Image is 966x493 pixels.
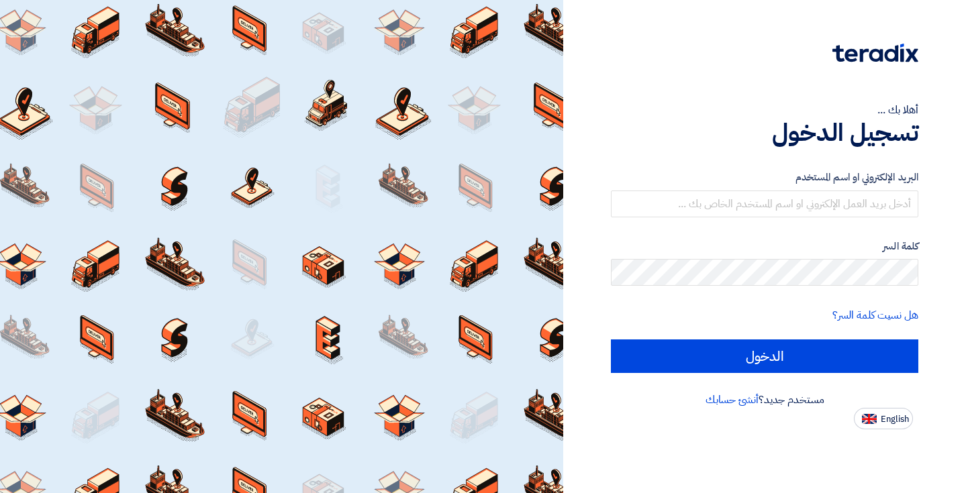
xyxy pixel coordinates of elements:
[854,408,913,429] button: English
[611,339,918,373] input: الدخول
[832,44,918,62] img: Teradix logo
[611,239,918,254] label: كلمة السر
[881,415,909,424] span: English
[611,170,918,185] label: البريد الإلكتروني او اسم المستخدم
[611,392,918,408] div: مستخدم جديد؟
[862,414,877,424] img: en-US.png
[611,102,918,118] div: أهلا بك ...
[706,392,759,408] a: أنشئ حسابك
[611,190,918,217] input: أدخل بريد العمل الإلكتروني او اسم المستخدم الخاص بك ...
[611,118,918,148] h1: تسجيل الدخول
[832,307,918,323] a: هل نسيت كلمة السر؟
